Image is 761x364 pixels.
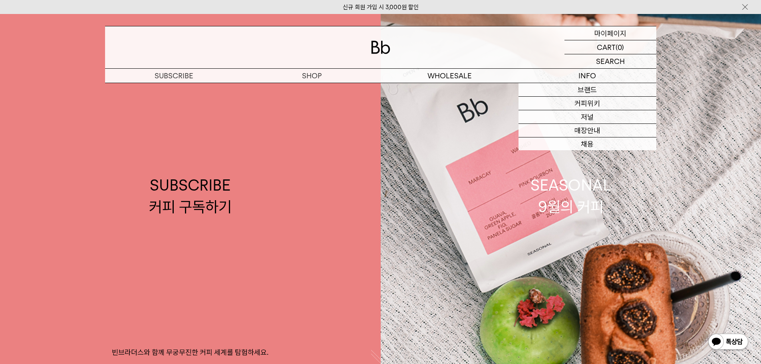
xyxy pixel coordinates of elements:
a: 마이페이지 [564,26,656,40]
p: SEARCH [596,54,625,68]
a: 매장안내 [519,124,656,137]
p: WHOLESALE [381,69,519,83]
p: 마이페이지 [594,26,626,40]
a: 브랜드 [519,83,656,97]
div: SUBSCRIBE 커피 구독하기 [149,175,232,217]
p: (0) [616,40,624,54]
img: 로고 [371,41,390,54]
a: 채용 [519,137,656,151]
a: SHOP [243,69,381,83]
a: 저널 [519,110,656,124]
a: CART (0) [564,40,656,54]
img: 카카오톡 채널 1:1 채팅 버튼 [707,333,749,352]
div: SEASONAL 9월의 커피 [531,175,611,217]
p: INFO [519,69,656,83]
a: 커피위키 [519,97,656,110]
a: 신규 회원 가입 시 3,000원 할인 [343,4,419,11]
a: SUBSCRIBE [105,69,243,83]
p: CART [597,40,616,54]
